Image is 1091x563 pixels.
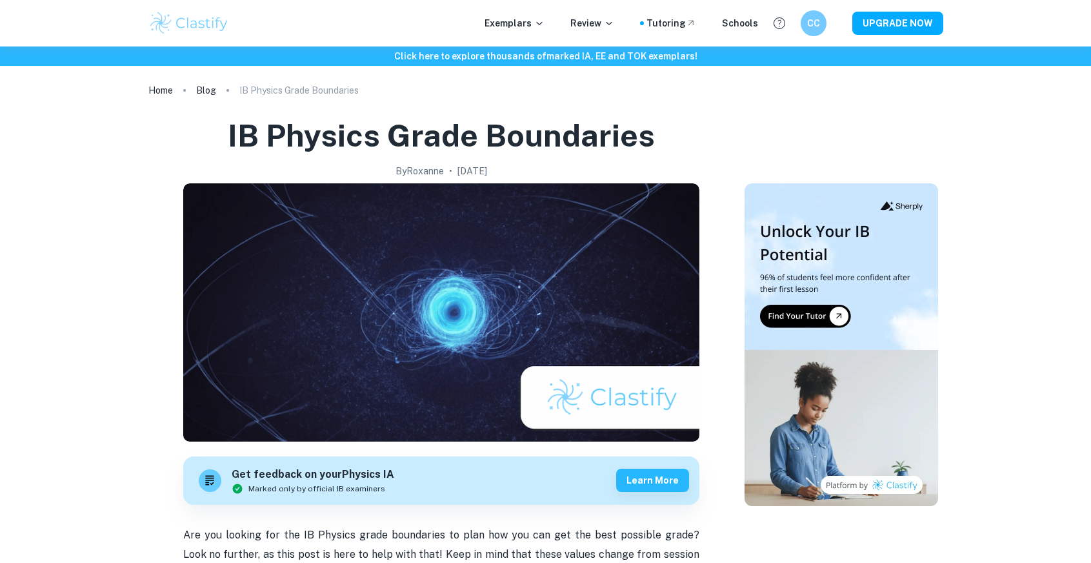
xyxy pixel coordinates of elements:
a: Schools [722,16,758,30]
button: UPGRADE NOW [852,12,943,35]
h2: By Roxanne [395,164,444,178]
p: Exemplars [485,16,545,30]
a: Home [148,81,173,99]
button: CC [801,10,826,36]
h6: Click here to explore thousands of marked IA, EE and TOK exemplars ! [3,49,1088,63]
a: Get feedback on yourPhysics IAMarked only by official IB examinersLearn more [183,456,699,505]
a: Tutoring [646,16,696,30]
button: Help and Feedback [768,12,790,34]
a: Blog [196,81,216,99]
p: IB Physics Grade Boundaries [239,83,359,97]
p: Review [570,16,614,30]
h1: IB Physics Grade Boundaries [228,115,655,156]
button: Learn more [616,469,689,492]
img: Thumbnail [745,183,938,506]
p: • [449,164,452,178]
h6: Get feedback on your Physics IA [232,467,394,483]
img: IB Physics Grade Boundaries cover image [183,183,699,442]
h6: CC [806,16,821,30]
img: Clastify logo [148,10,230,36]
h2: [DATE] [457,164,487,178]
span: Marked only by official IB examiners [248,483,385,495]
